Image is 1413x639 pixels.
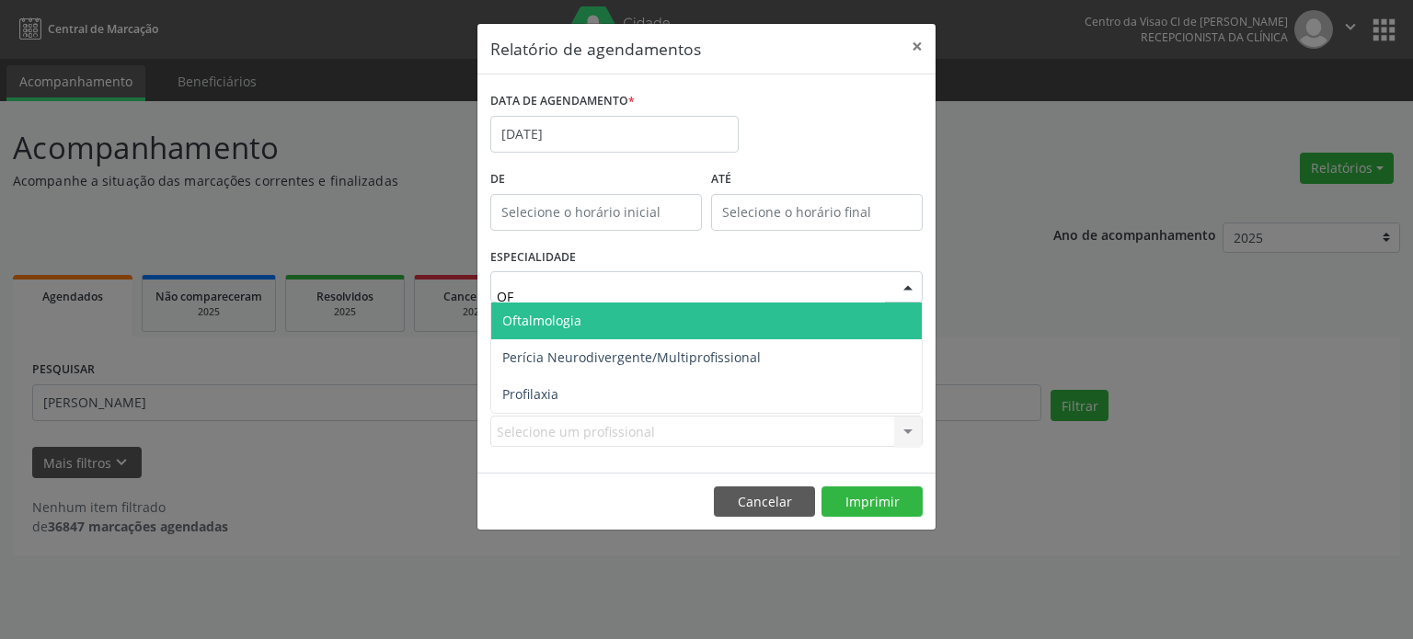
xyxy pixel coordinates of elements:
label: ESPECIALIDADE [490,244,576,272]
label: De [490,165,702,194]
input: Selecione o horário inicial [490,194,702,231]
span: Perícia Neurodivergente/Multiprofissional [502,348,761,366]
label: ATÉ [711,165,923,194]
span: Profilaxia [502,385,558,403]
button: Cancelar [714,486,815,518]
label: DATA DE AGENDAMENTO [490,87,635,116]
input: Selecione uma data ou intervalo [490,116,739,153]
input: Selecione o horário final [711,194,923,231]
input: Seleciona uma especialidade [497,278,885,314]
h5: Relatório de agendamentos [490,37,701,61]
button: Close [899,24,936,69]
span: Oftalmologia [502,312,581,329]
button: Imprimir [821,486,923,518]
